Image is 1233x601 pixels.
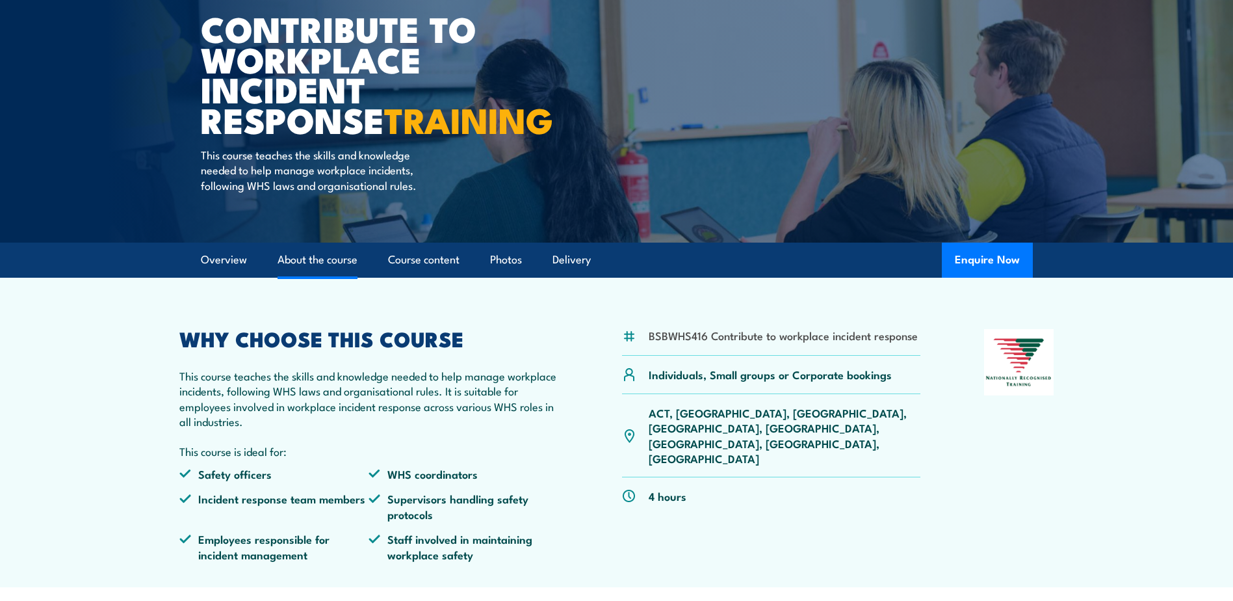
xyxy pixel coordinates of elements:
li: Incident response team members [179,491,369,522]
p: ACT, [GEOGRAPHIC_DATA], [GEOGRAPHIC_DATA], [GEOGRAPHIC_DATA], [GEOGRAPHIC_DATA], [GEOGRAPHIC_DATA... [649,405,921,466]
a: Delivery [552,243,591,277]
p: This course teaches the skills and knowledge needed to help manage workplace incidents, following... [201,147,438,193]
li: WHS coordinators [369,466,558,481]
p: Individuals, Small groups or Corporate bookings [649,367,892,382]
strong: TRAINING [384,92,553,146]
img: Nationally Recognised Training logo. [984,329,1054,395]
p: This course teaches the skills and knowledge needed to help manage workplace incidents, following... [179,368,559,429]
a: Photos [490,243,522,277]
li: BSBWHS416 Contribute to workplace incident response [649,328,918,343]
h1: Contribute to Workplace Incident Response [201,13,522,135]
a: Course content [388,243,460,277]
li: Supervisors handling safety protocols [369,491,558,522]
p: 4 hours [649,488,686,503]
li: Safety officers [179,466,369,481]
h2: WHY CHOOSE THIS COURSE [179,329,559,347]
button: Enquire Now [942,243,1033,278]
li: Staff involved in maintaining workplace safety [369,531,558,562]
p: This course is ideal for: [179,444,559,459]
a: Overview [201,243,247,277]
a: About the course [278,243,357,277]
li: Employees responsible for incident management [179,531,369,562]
